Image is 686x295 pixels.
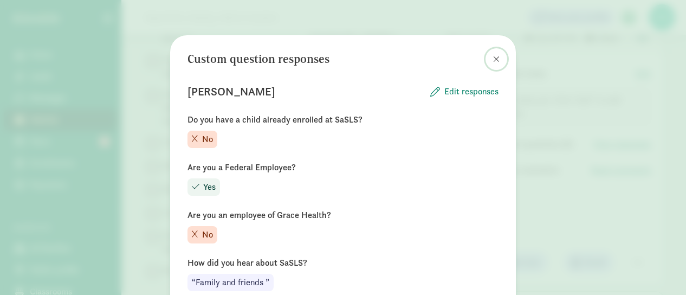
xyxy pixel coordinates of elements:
p: How did you hear about SaSLS? [187,256,499,270]
div: No [187,226,217,243]
p: Are you a Federal Employee? [187,161,499,174]
div: “Family and friends ” [187,274,274,291]
p: Do you have a child already enrolled at SaSLS? [187,113,499,126]
h3: Custom question responses [187,53,329,66]
div: No [187,131,217,148]
p: Are you an employee of Grace Health? [187,209,499,222]
span: Edit responses [444,85,499,98]
div: Yes [187,178,220,196]
p: [PERSON_NAME] [187,83,275,100]
iframe: Chat Widget [632,243,686,295]
button: Edit responses [430,85,499,98]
